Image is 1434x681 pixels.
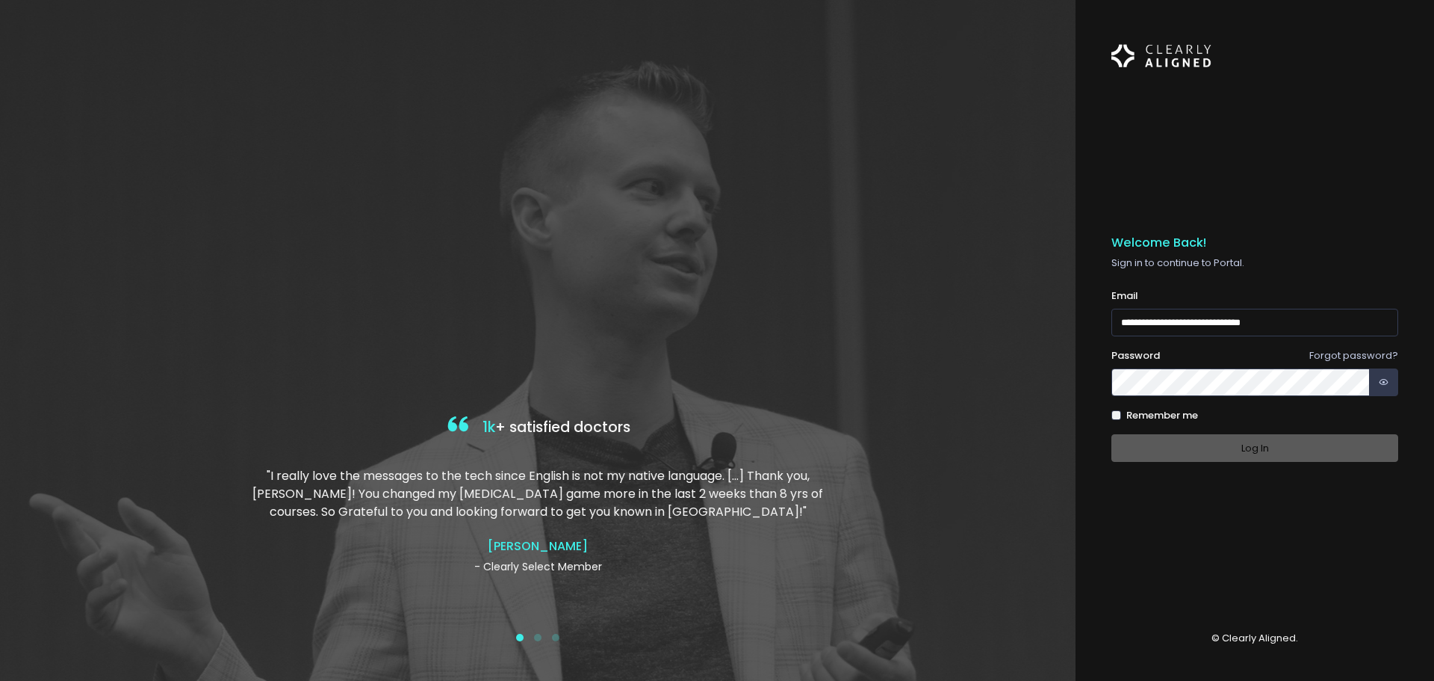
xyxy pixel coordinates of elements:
[1111,348,1160,363] label: Password
[1309,348,1398,363] a: Forgot password?
[1111,235,1398,250] h5: Welcome Back!
[1111,256,1398,271] p: Sign in to continue to Portal.
[1111,36,1211,76] img: Logo Horizontal
[1126,408,1198,423] label: Remember me
[249,413,827,443] h4: + satisfied doctors
[1111,631,1398,646] p: © Clearly Aligned.
[249,539,827,553] h4: [PERSON_NAME]
[249,559,827,575] p: - Clearly Select Member
[482,417,495,437] span: 1k
[249,467,827,521] p: "I really love the messages to the tech since English is not my native language. […] Thank you, [...
[1111,289,1138,303] label: Email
